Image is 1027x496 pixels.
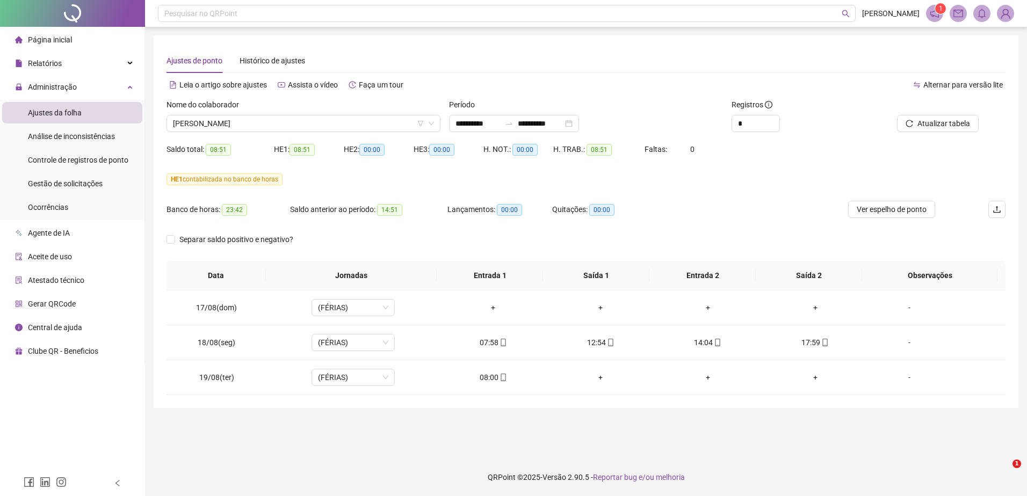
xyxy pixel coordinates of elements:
[196,303,237,312] span: 17/08(dom)
[417,120,424,127] span: filter
[923,81,1003,89] span: Alternar para versão lite
[447,203,552,216] div: Lançamentos:
[483,143,553,156] div: H. NOT.:
[167,56,222,65] span: Ajustes de ponto
[543,261,649,290] th: Saída 1
[171,176,183,183] span: HE 1
[862,8,920,19] span: [PERSON_NAME]
[240,56,305,65] span: Histórico de ajustes
[663,302,753,313] div: +
[428,120,435,127] span: down
[15,324,23,331] span: info-circle
[278,81,285,89] span: youtube
[606,339,614,346] span: mobile
[878,371,941,383] div: -
[266,261,437,290] th: Jornadas
[222,204,247,216] span: 23:42
[663,371,753,383] div: +
[878,302,941,313] div: -
[28,83,77,91] span: Administração
[377,204,402,216] span: 14:51
[15,253,23,260] span: audit
[318,300,388,316] span: (FÉRIAS)
[318,369,388,385] span: (FÉRIAS)
[953,9,963,18] span: mail
[28,108,82,117] span: Ajustes da folha
[897,115,979,132] button: Atualizar tabela
[28,300,76,308] span: Gerar QRCode
[199,373,234,382] span: 19/08(ter)
[497,204,522,216] span: 00:00
[917,118,970,129] span: Atualizar tabela
[448,337,538,348] div: 07:58
[498,374,507,381] span: mobile
[167,173,283,185] span: contabilizada no banco de horas
[770,337,860,348] div: 17:59
[28,59,62,68] span: Relatórios
[179,81,267,89] span: Leia o artigo sobre ajustes
[935,3,946,14] sup: 1
[913,81,921,89] span: swap
[206,144,231,156] span: 08:51
[878,337,941,348] div: -
[28,323,82,332] span: Central de ajuda
[448,371,538,383] div: 08:00
[552,203,657,216] div: Quitações:
[589,204,614,216] span: 00:00
[274,143,344,156] div: HE 1:
[770,371,860,383] div: +
[288,81,338,89] span: Assista o vídeo
[114,479,121,487] span: left
[555,337,646,348] div: 12:54
[28,179,103,188] span: Gestão de solicitações
[449,99,482,111] label: Período
[770,302,860,313] div: +
[24,477,34,487] span: facebook
[167,261,266,290] th: Data
[663,337,753,348] div: 14:04
[359,144,385,156] span: 00:00
[28,276,84,285] span: Atestado técnico
[713,339,721,346] span: mobile
[290,144,315,156] span: 08:51
[173,115,434,132] span: MURILLO DIAS CARDOSO
[290,203,447,216] div: Saldo anterior ao período:
[437,261,543,290] th: Entrada 1
[553,143,645,156] div: H. TRAB.:
[414,143,483,156] div: HE 3:
[990,459,1016,485] iframe: Intercom live chat
[842,10,850,18] span: search
[28,156,128,164] span: Controle de registros de ponto
[871,269,989,281] span: Observações
[28,347,98,355] span: Clube QR - Beneficios
[349,81,356,89] span: history
[512,144,538,156] span: 00:00
[28,252,72,261] span: Aceite de uso
[555,302,646,313] div: +
[498,339,507,346] span: mobile
[15,60,23,67] span: file
[429,144,454,156] span: 00:00
[587,144,612,156] span: 08:51
[169,81,177,89] span: file-text
[977,9,987,18] span: bell
[906,120,913,127] span: reload
[28,132,115,141] span: Análise de inconsistências
[167,143,274,156] div: Saldo total:
[505,119,513,128] span: to
[848,201,935,218] button: Ver espelho de ponto
[1012,459,1021,468] span: 1
[344,143,414,156] div: HE 2:
[167,99,246,111] label: Nome do colaborador
[756,261,862,290] th: Saída 2
[997,5,1014,21] img: 85973
[15,347,23,355] span: gift
[15,276,23,284] span: solution
[690,145,695,154] span: 0
[28,203,68,211] span: Ocorrências
[993,205,1001,214] span: upload
[732,99,772,111] span: Registros
[593,473,685,482] span: Reportar bug e/ou melhoria
[939,5,943,12] span: 1
[555,371,646,383] div: +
